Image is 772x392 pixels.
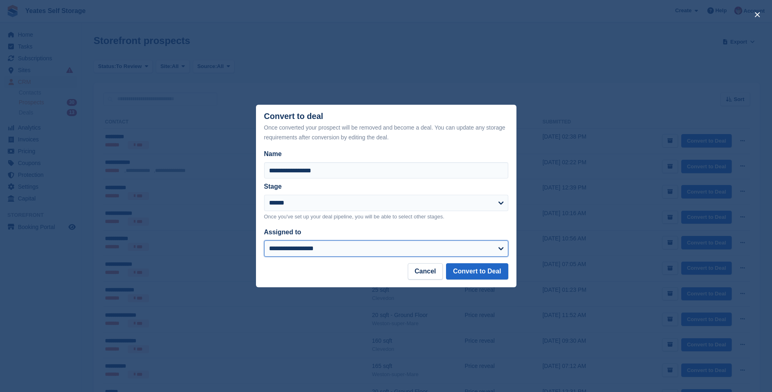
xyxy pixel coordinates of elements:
[264,123,508,142] div: Once converted your prospect will be removed and become a deal. You can update any storage requir...
[264,112,508,142] div: Convert to deal
[408,263,443,280] button: Cancel
[264,149,508,159] label: Name
[264,183,282,190] label: Stage
[751,8,764,21] button: close
[264,213,508,221] p: Once you've set up your deal pipeline, you will be able to select other stages.
[264,229,302,236] label: Assigned to
[446,263,508,280] button: Convert to Deal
